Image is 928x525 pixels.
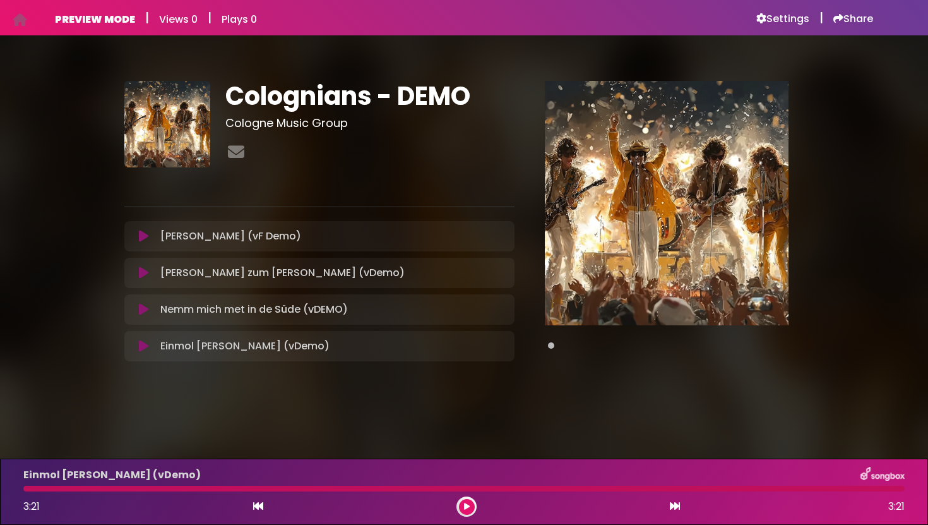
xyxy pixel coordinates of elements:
[124,81,210,167] img: 7CvscnJpT4ZgYQDj5s5A
[208,10,211,25] h5: |
[160,229,301,244] p: [PERSON_NAME] (vF Demo)
[225,81,514,111] h1: Colognians - DEMO
[819,10,823,25] h5: |
[222,13,257,25] h6: Plays 0
[756,13,809,25] a: Settings
[160,339,330,354] p: Einmol [PERSON_NAME] (vDemo)
[159,13,198,25] h6: Views 0
[145,10,149,25] h5: |
[55,13,135,25] h6: PREVIEW MODE
[545,81,788,325] img: Main Media
[225,116,514,130] h3: Cologne Music Group
[833,13,873,25] a: Share
[160,302,348,317] p: Nemm mich met in de Süde (vDEMO)
[160,265,405,281] p: [PERSON_NAME] zum [PERSON_NAME] (vDemo)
